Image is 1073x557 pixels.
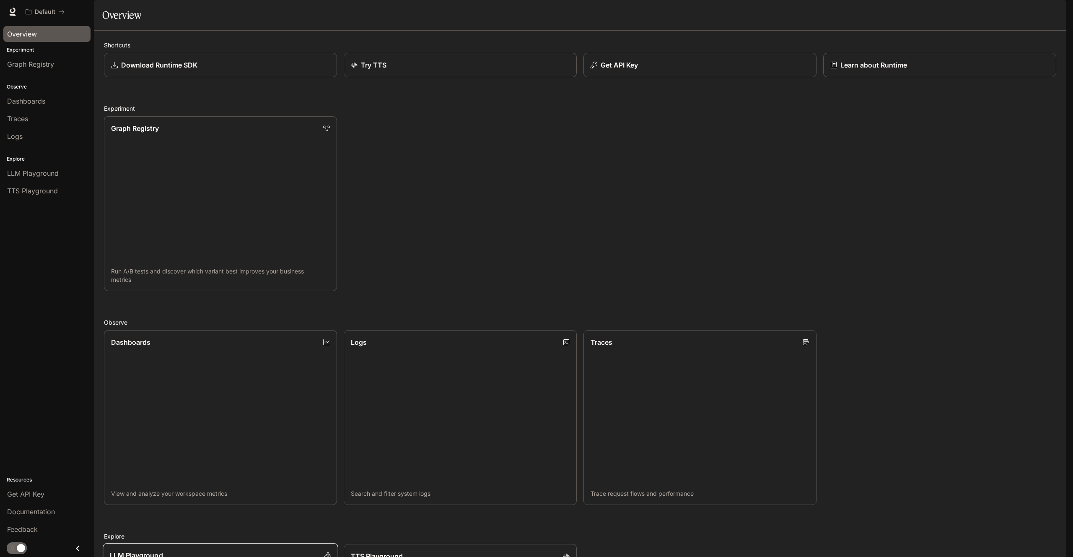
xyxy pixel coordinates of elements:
p: Get API Key [601,60,638,70]
h2: Observe [104,318,1056,327]
h2: Experiment [104,104,1056,113]
p: Dashboards [111,337,150,347]
a: LogsSearch and filter system logs [344,330,577,505]
p: Download Runtime SDK [121,60,197,70]
button: All workspaces [22,3,68,20]
a: Try TTS [344,53,577,77]
a: DashboardsView and analyze your workspace metrics [104,330,337,505]
p: Search and filter system logs [351,489,570,498]
a: Graph RegistryRun A/B tests and discover which variant best improves your business metrics [104,116,337,291]
a: Download Runtime SDK [104,53,337,77]
p: Default [35,8,55,16]
p: Traces [591,337,612,347]
p: View and analyze your workspace metrics [111,489,330,498]
p: Run A/B tests and discover which variant best improves your business metrics [111,267,330,284]
h2: Explore [104,532,1056,541]
button: Get API Key [583,53,816,77]
h2: Shortcuts [104,41,1056,49]
a: Learn about Runtime [823,53,1056,77]
p: Graph Registry [111,123,159,133]
p: Trace request flows and performance [591,489,809,498]
p: Learn about Runtime [840,60,907,70]
a: TracesTrace request flows and performance [583,330,816,505]
h1: Overview [102,7,141,23]
p: Logs [351,337,367,347]
p: Try TTS [361,60,386,70]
